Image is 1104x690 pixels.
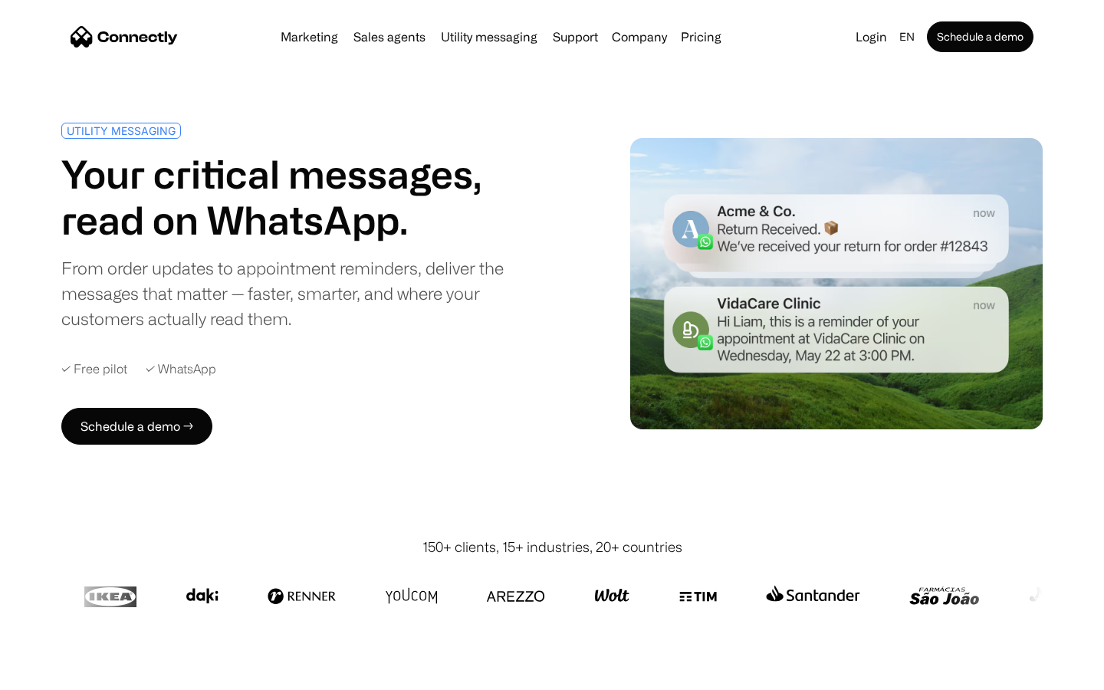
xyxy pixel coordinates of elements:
a: Login [849,26,893,48]
div: UTILITY MESSAGING [67,125,176,136]
ul: Language list [31,663,92,685]
div: From order updates to appointment reminders, deliver the messages that matter — faster, smarter, ... [61,255,546,331]
a: Schedule a demo → [61,408,212,445]
a: Utility messaging [435,31,544,43]
a: Schedule a demo [927,21,1033,52]
div: ✓ Free pilot [61,362,127,376]
div: ✓ WhatsApp [146,362,216,376]
div: Company [612,26,667,48]
a: home [71,25,178,48]
div: en [893,26,924,48]
a: Sales agents [347,31,432,43]
div: en [899,26,915,48]
div: Company [607,26,672,48]
aside: Language selected: English [15,662,92,685]
a: Marketing [274,31,344,43]
div: 150+ clients, 15+ industries, 20+ countries [422,537,682,557]
a: Support [547,31,604,43]
a: Pricing [675,31,728,43]
h1: Your critical messages, read on WhatsApp. [61,151,546,243]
